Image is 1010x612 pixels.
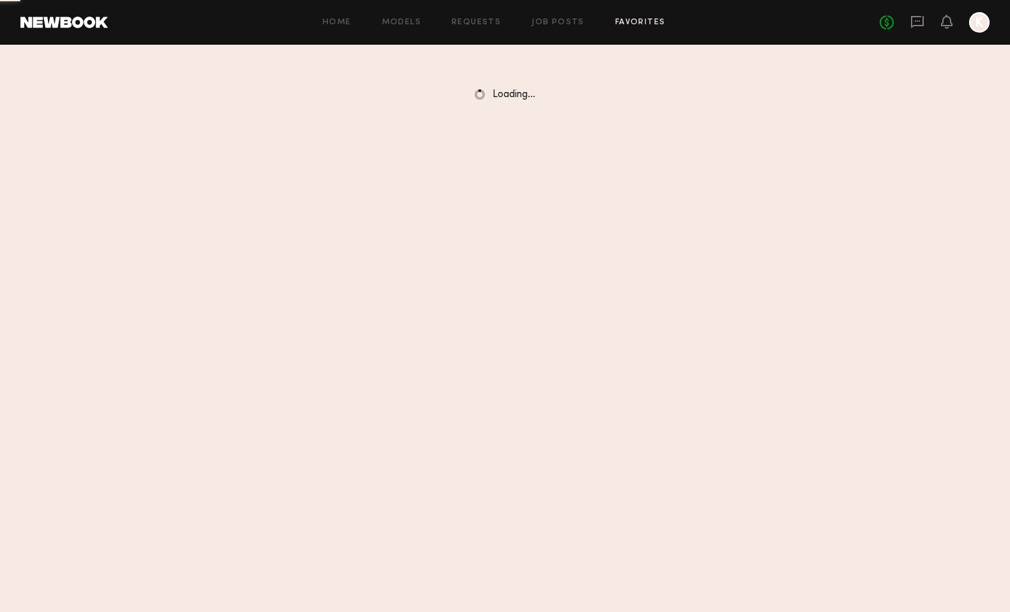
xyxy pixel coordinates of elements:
[615,19,666,27] a: Favorites
[969,12,990,33] a: K
[452,19,501,27] a: Requests
[382,19,421,27] a: Models
[493,89,535,100] span: Loading…
[323,19,351,27] a: Home
[532,19,585,27] a: Job Posts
